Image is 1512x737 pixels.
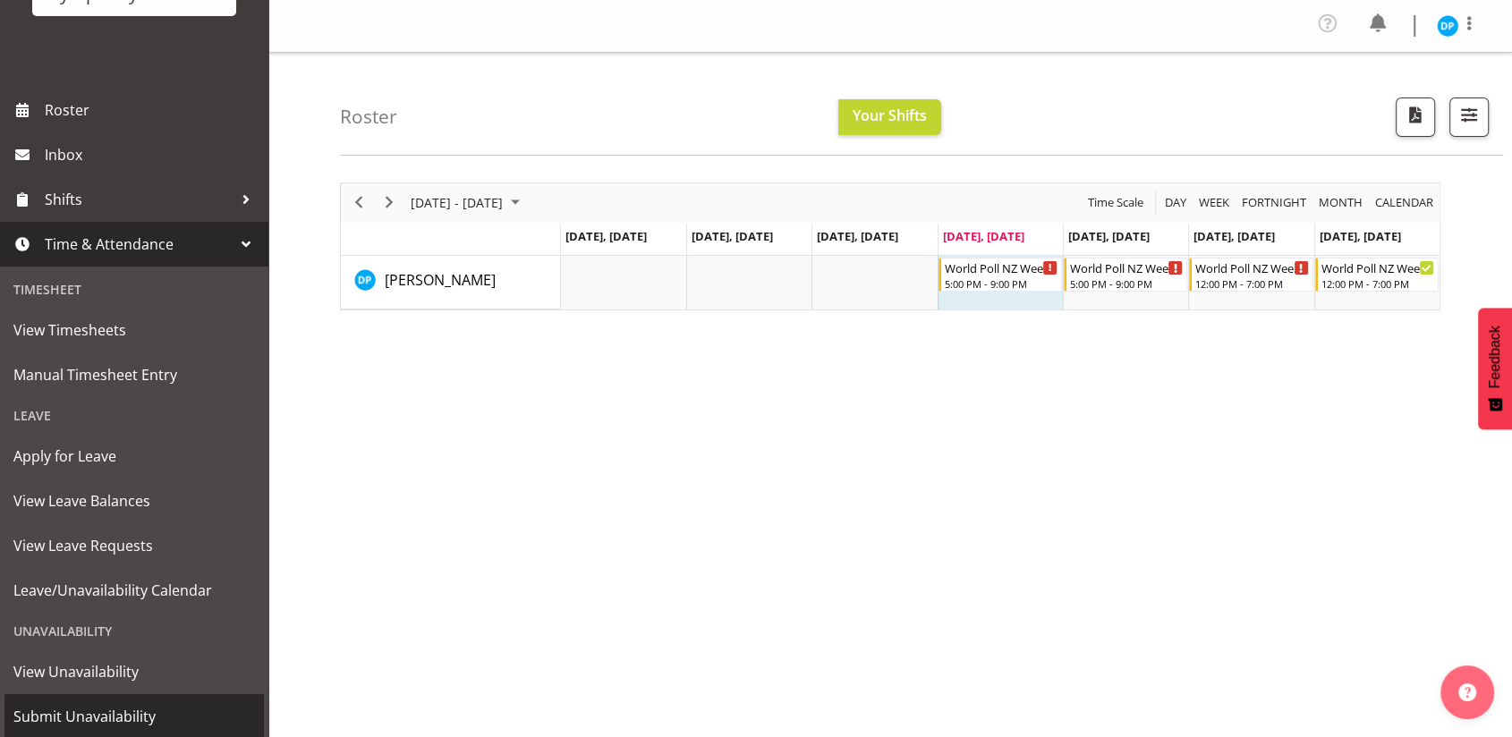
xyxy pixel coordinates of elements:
[1195,276,1308,291] div: 12:00 PM - 7:00 PM
[341,256,561,309] td: Divyadeep Parmar resource
[945,258,1058,276] div: World Poll NZ Weekdays
[1195,258,1308,276] div: World Poll NZ Weekends
[13,487,255,514] span: View Leave Balances
[408,191,528,214] button: September 01 - 07, 2025
[4,434,264,479] a: Apply for Leave
[4,613,264,649] div: Unavailability
[4,649,264,694] a: View Unavailability
[344,183,374,221] div: Previous
[4,479,264,523] a: View Leave Balances
[853,106,927,125] span: Your Shifts
[1085,191,1147,214] button: Time Scale
[1321,258,1434,276] div: World Poll NZ Weekends
[939,258,1062,292] div: Divyadeep Parmar"s event - World Poll NZ Weekdays Begin From Thursday, September 4, 2025 at 5:00:...
[45,141,259,168] span: Inbox
[13,577,255,604] span: Leave/Unavailability Calendar
[13,658,255,685] span: View Unavailability
[1240,191,1308,214] span: Fortnight
[4,308,264,352] a: View Timesheets
[4,523,264,568] a: View Leave Requests
[13,703,255,730] span: Submit Unavailability
[374,183,404,221] div: Next
[13,532,255,559] span: View Leave Requests
[4,397,264,434] div: Leave
[4,568,264,613] a: Leave/Unavailability Calendar
[1189,258,1312,292] div: Divyadeep Parmar"s event - World Poll NZ Weekends Begin From Saturday, September 6, 2025 at 12:00...
[1068,228,1150,244] span: [DATE], [DATE]
[565,228,647,244] span: [DATE], [DATE]
[838,99,941,135] button: Your Shifts
[561,256,1440,309] table: Timeline Week of September 4, 2025
[1478,308,1512,429] button: Feedback - Show survey
[1396,97,1435,137] button: Download a PDF of the roster according to the set date range.
[45,186,233,213] span: Shifts
[1316,191,1366,214] button: Timeline Month
[1449,97,1489,137] button: Filter Shifts
[692,228,773,244] span: [DATE], [DATE]
[1437,15,1458,37] img: divyadeep-parmar11611.jpg
[347,191,371,214] button: Previous
[13,443,255,470] span: Apply for Leave
[817,228,898,244] span: [DATE], [DATE]
[1239,191,1310,214] button: Fortnight
[1162,191,1190,214] button: Timeline Day
[943,228,1024,244] span: [DATE], [DATE]
[13,317,255,343] span: View Timesheets
[45,97,259,123] span: Roster
[1070,258,1183,276] div: World Poll NZ Weekdays
[45,231,233,258] span: Time & Attendance
[1458,683,1476,701] img: help-xxl-2.png
[1070,276,1183,291] div: 5:00 PM - 9:00 PM
[1086,191,1145,214] span: Time Scale
[1064,258,1187,292] div: Divyadeep Parmar"s event - World Poll NZ Weekdays Begin From Friday, September 5, 2025 at 5:00:00...
[340,182,1440,310] div: Timeline Week of September 4, 2025
[385,269,496,291] a: [PERSON_NAME]
[13,361,255,388] span: Manual Timesheet Entry
[4,271,264,308] div: Timesheet
[1487,326,1503,388] span: Feedback
[1321,276,1434,291] div: 12:00 PM - 7:00 PM
[1163,191,1188,214] span: Day
[1315,258,1439,292] div: Divyadeep Parmar"s event - World Poll NZ Weekends Begin From Sunday, September 7, 2025 at 12:00:0...
[1193,228,1275,244] span: [DATE], [DATE]
[1372,191,1437,214] button: Month
[1196,191,1233,214] button: Timeline Week
[340,106,397,127] h4: Roster
[4,352,264,397] a: Manual Timesheet Entry
[378,191,402,214] button: Next
[409,191,505,214] span: [DATE] - [DATE]
[1373,191,1435,214] span: calendar
[1197,191,1231,214] span: Week
[385,270,496,290] span: [PERSON_NAME]
[1317,191,1364,214] span: Month
[1320,228,1401,244] span: [DATE], [DATE]
[945,276,1058,291] div: 5:00 PM - 9:00 PM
